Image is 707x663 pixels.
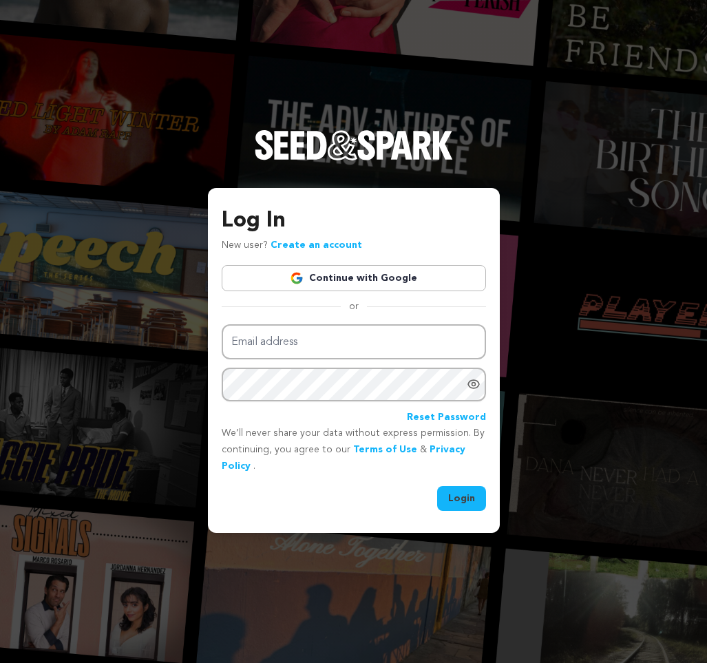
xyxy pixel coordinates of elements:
[222,204,486,238] h3: Log In
[271,240,362,250] a: Create an account
[290,271,304,285] img: Google logo
[255,130,453,188] a: Seed&Spark Homepage
[222,238,362,254] p: New user?
[222,265,486,291] a: Continue with Google
[255,130,453,160] img: Seed&Spark Logo
[437,486,486,511] button: Login
[222,324,486,359] input: Email address
[407,410,486,426] a: Reset Password
[467,377,481,391] a: Show password as plain text. Warning: this will display your password on the screen.
[341,299,367,313] span: or
[222,425,486,474] p: We’ll never share your data without express permission. By continuing, you agree to our & .
[353,445,417,454] a: Terms of Use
